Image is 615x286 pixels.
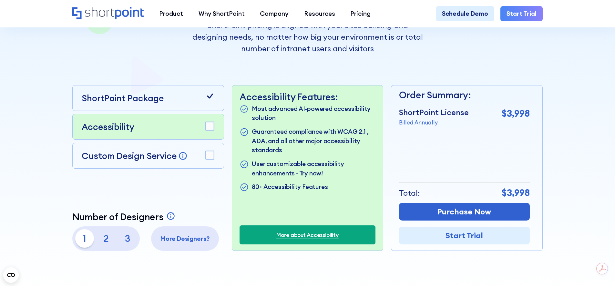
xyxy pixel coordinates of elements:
a: More about Accessibility [276,231,339,239]
p: 80+ Accessibility Features [252,182,328,192]
p: 1 [75,229,94,248]
p: Guaranteed compliance with WCAG 2.1 , ADA, and all other major accessibility standards [252,127,375,155]
p: Accessibility Features: [240,92,375,103]
p: 3 [118,229,137,248]
p: ShortPoint Package [82,92,164,104]
p: ShortPoint pricing is aligned with your sites building and designing needs, no matter how big you... [192,20,423,54]
a: Pricing [343,6,379,22]
div: Product [159,9,183,18]
iframe: Chat Widget [583,255,615,286]
p: $3,998 [502,107,530,121]
a: Start Trial [399,227,530,244]
p: $3,998 [502,186,530,200]
a: Why ShortPoint [191,6,252,22]
p: Custom Design Service [82,150,177,161]
a: Company [252,6,296,22]
div: Resources [304,9,335,18]
a: Resources [296,6,343,22]
p: ShortPoint License [399,107,469,118]
a: Schedule Demo [436,6,494,22]
div: Why ShortPoint [199,9,245,18]
p: Most advanced AI-powered accessibility solution [252,104,375,123]
p: 2 [97,229,115,248]
p: Total: [399,187,420,199]
p: Order Summary: [399,88,530,102]
a: Home [72,7,144,20]
button: Open CMP widget [3,267,19,283]
p: Number of Designers [72,212,163,222]
div: Company [260,9,289,18]
a: Product [151,6,191,22]
div: Pricing [350,9,371,18]
a: Start Trial [500,6,543,22]
p: More Designers? [154,234,216,243]
a: Purchase Now [399,203,530,221]
a: Number of Designers [72,212,177,222]
p: Accessibility [82,120,134,133]
p: Billed Annually [399,118,469,126]
p: User customizable accessibility enhancements - Try now! [252,159,375,178]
